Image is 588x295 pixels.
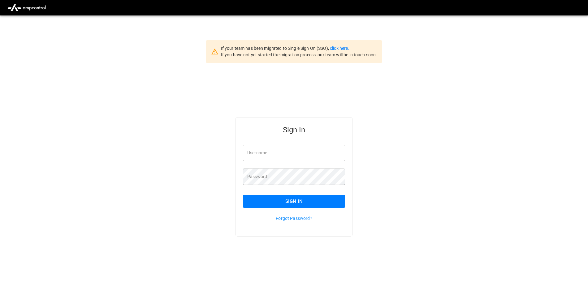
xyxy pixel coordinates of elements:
[243,195,345,208] button: Sign In
[5,2,48,14] img: ampcontrol.io logo
[243,125,345,135] h5: Sign In
[243,215,345,221] p: Forgot Password?
[221,46,330,51] span: If your team has been migrated to Single Sign On (SSO),
[221,52,377,57] span: If you have not yet started the migration process, our team will be in touch soon.
[330,46,349,51] a: click here.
